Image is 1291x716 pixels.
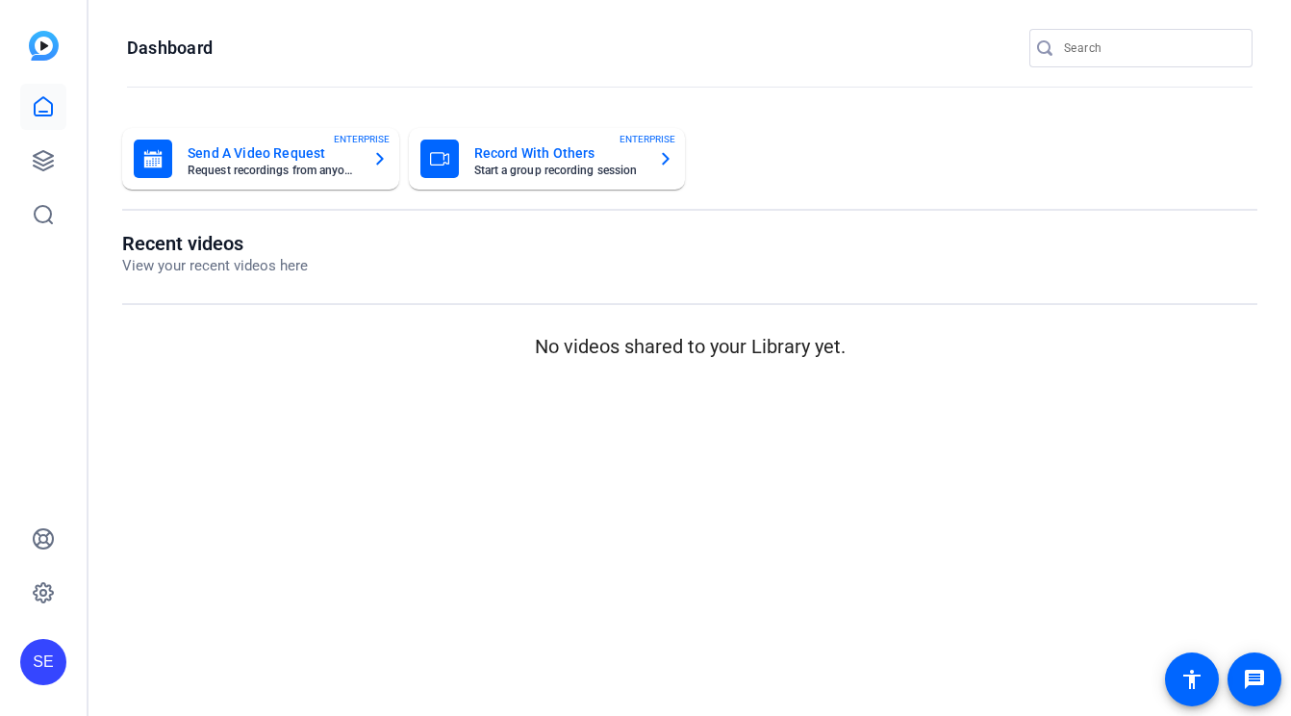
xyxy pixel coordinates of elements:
span: ENTERPRISE [334,132,390,146]
mat-card-title: Send A Video Request [188,141,357,165]
mat-icon: accessibility [1180,668,1203,691]
button: Record With OthersStart a group recording sessionENTERPRISE [409,128,686,190]
h1: Dashboard [127,37,213,60]
img: blue-gradient.svg [29,31,59,61]
input: Search [1064,37,1237,60]
mat-icon: message [1243,668,1266,691]
div: SE [20,639,66,685]
p: View your recent videos here [122,255,308,277]
span: ENTERPRISE [620,132,675,146]
mat-card-title: Record With Others [474,141,644,165]
mat-card-subtitle: Request recordings from anyone, anywhere [188,165,357,176]
button: Send A Video RequestRequest recordings from anyone, anywhereENTERPRISE [122,128,399,190]
p: No videos shared to your Library yet. [122,332,1257,361]
mat-card-subtitle: Start a group recording session [474,165,644,176]
h1: Recent videos [122,232,308,255]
